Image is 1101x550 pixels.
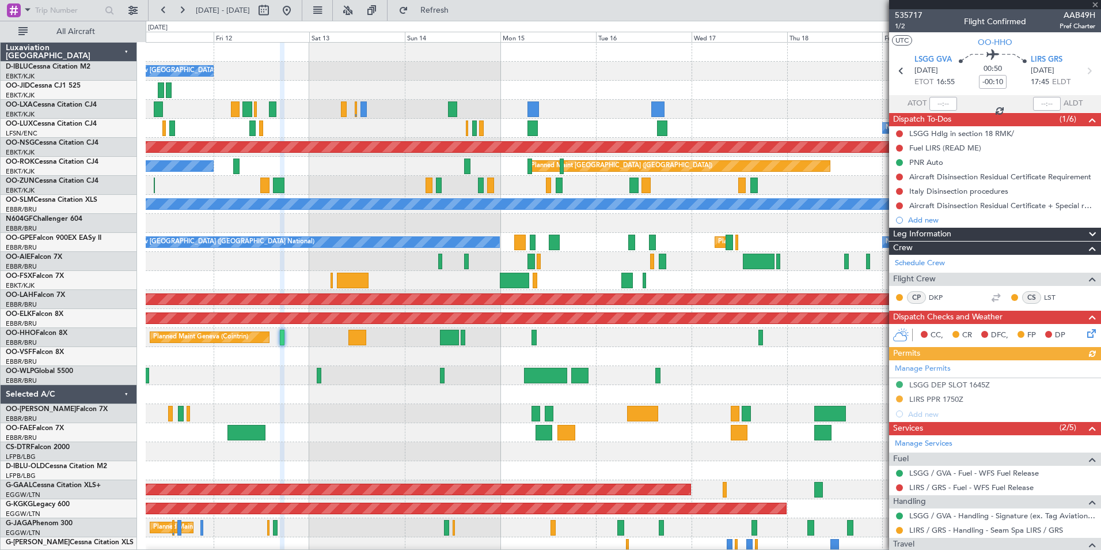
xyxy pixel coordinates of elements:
[6,376,37,385] a: EBBR/BRU
[6,330,67,337] a: OO-HHOFalcon 8X
[13,22,125,41] button: All Aircraft
[500,32,596,42] div: Mon 15
[6,349,32,356] span: OO-VSF
[6,140,98,146] a: OO-NSGCessna Citation CJ4
[886,233,1079,251] div: No Crew [GEOGRAPHIC_DATA] ([GEOGRAPHIC_DATA] National)
[6,482,32,489] span: G-GAAL
[6,349,64,356] a: OO-VSFFalcon 8X
[6,82,81,89] a: OO-JIDCessna CJ1 525
[6,159,35,165] span: OO-ROK
[6,72,35,81] a: EBKT/KJK
[914,54,952,66] span: LSGG GVA
[1064,98,1083,110] span: ALDT
[6,425,32,432] span: OO-FAE
[6,216,33,223] span: N604GF
[6,368,34,375] span: OO-WLP
[6,101,97,108] a: OO-LXACessna Citation CJ4
[931,330,943,341] span: CC,
[6,300,37,309] a: EBBR/BRU
[787,32,883,42] div: Thu 18
[6,148,35,157] a: EBKT/KJK
[6,63,90,70] a: D-IBLUCessna Citation M2
[6,243,37,252] a: EBBR/BRU
[6,292,65,299] a: OO-LAHFalcon 7X
[6,463,45,470] span: D-IBLU-OLD
[6,491,40,499] a: EGGW/LTN
[914,77,933,88] span: ETOT
[531,157,712,175] div: Planned Maint [GEOGRAPHIC_DATA] ([GEOGRAPHIC_DATA])
[893,242,913,255] span: Crew
[148,23,168,33] div: [DATE]
[893,311,1003,324] span: Dispatch Checks and Weather
[909,172,1091,182] div: Aircraft Disinsection Residual Certificate Requirement
[908,98,927,110] span: ATOT
[6,501,70,508] a: G-KGKGLegacy 600
[893,453,909,466] span: Fuel
[6,281,35,290] a: EBKT/KJK
[6,330,36,337] span: OO-HHO
[6,205,37,214] a: EBBR/BRU
[6,159,98,165] a: OO-ROKCessna Citation CJ4
[1055,330,1065,341] span: DP
[6,406,76,413] span: OO-[PERSON_NAME]
[1060,421,1076,434] span: (2/5)
[1060,113,1076,125] span: (1/6)
[153,519,335,536] div: Planned Maint [GEOGRAPHIC_DATA] ([GEOGRAPHIC_DATA])
[6,311,32,318] span: OO-ELK
[692,32,787,42] div: Wed 17
[718,233,927,251] div: Planned Maint [GEOGRAPHIC_DATA] ([GEOGRAPHIC_DATA] National)
[929,292,955,303] a: DKP
[6,368,73,375] a: OO-WLPGlobal 5500
[1052,77,1070,88] span: ELDT
[893,495,926,508] span: Handling
[6,529,40,537] a: EGGW/LTN
[35,2,101,19] input: Trip Number
[909,186,1008,196] div: Italy Disinsection procedures
[1060,21,1095,31] span: Pref Charter
[596,32,692,42] div: Tue 16
[6,338,37,347] a: EBBR/BRU
[6,186,35,195] a: EBKT/KJK
[1031,77,1049,88] span: 17:45
[6,224,37,233] a: EBBR/BRU
[909,483,1034,492] a: LIRS / GRS - Fuel - WFS Fuel Release
[1044,292,1070,303] a: LST
[6,235,101,242] a: OO-GPEFalcon 900EX EASy II
[908,215,1095,225] div: Add new
[978,36,1012,48] span: OO-HHO
[6,254,62,261] a: OO-AIEFalcon 7X
[895,438,952,450] a: Manage Services
[214,32,309,42] div: Fri 12
[6,82,30,89] span: OO-JID
[6,110,35,119] a: EBKT/KJK
[909,201,1095,210] div: Aircraft Disinsection Residual Certificate + Special request
[909,157,943,167] div: PNR Auto
[909,143,981,153] div: Fuel LIRS (READ ME)
[6,425,64,432] a: OO-FAEFalcon 7X
[895,21,922,31] span: 1/2
[6,434,37,442] a: EBBR/BRU
[893,113,951,126] span: Dispatch To-Dos
[6,178,35,184] span: OO-ZUN
[309,32,405,42] div: Sat 13
[964,16,1026,28] div: Flight Confirmed
[6,444,31,451] span: CS-DTR
[6,406,108,413] a: OO-[PERSON_NAME]Falcon 7X
[6,254,31,261] span: OO-AIE
[6,178,98,184] a: OO-ZUNCessna Citation CJ4
[6,120,33,127] span: OO-LUX
[6,539,134,546] a: G-[PERSON_NAME]Cessna Citation XLS
[6,167,35,176] a: EBKT/KJK
[6,510,40,518] a: EGGW/LTN
[892,35,912,46] button: UTC
[405,32,500,42] div: Sun 14
[909,525,1063,535] a: LIRS / GRS - Handling - Seam Spa LIRS / GRS
[909,129,1014,138] div: LSGG Hdlg in section 18 RMK/
[909,468,1039,478] a: LSGG / GVA - Fuel - WFS Fuel Release
[6,311,63,318] a: OO-ELKFalcon 8X
[1060,9,1095,21] span: AAB49H
[6,197,33,204] span: OO-SLM
[122,233,314,251] div: No Crew [GEOGRAPHIC_DATA] ([GEOGRAPHIC_DATA] National)
[1031,54,1062,66] span: LIRS GRS
[6,482,101,489] a: G-GAALCessna Citation XLS+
